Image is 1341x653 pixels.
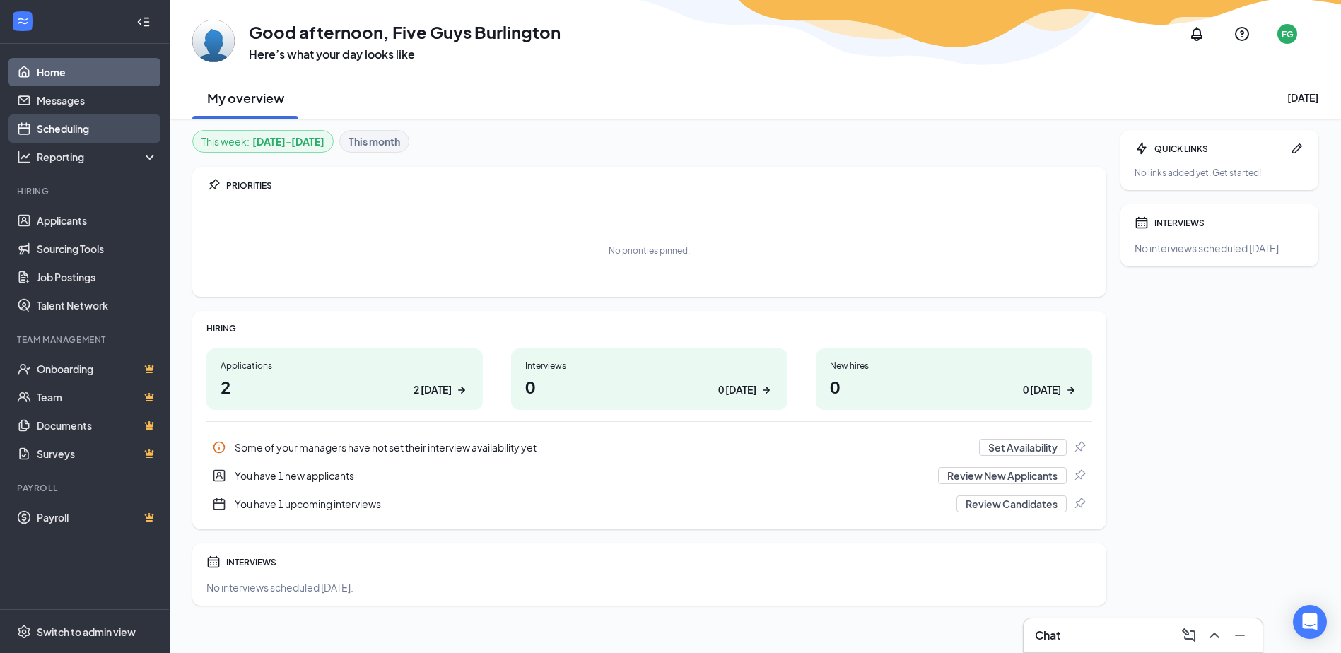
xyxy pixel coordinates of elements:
svg: Calendar [1135,216,1149,230]
svg: Pin [1072,440,1087,454]
div: FG [1282,28,1294,40]
svg: Analysis [17,150,31,164]
svg: CalendarNew [212,497,226,511]
h2: My overview [207,89,284,107]
h1: 2 [221,375,469,399]
button: Minimize [1229,624,1251,647]
div: No interviews scheduled [DATE]. [206,580,1092,594]
svg: Minimize [1231,627,1248,644]
a: Job Postings [37,263,158,291]
div: PRIORITIES [226,180,1092,192]
button: ChevronUp [1203,624,1226,647]
a: UserEntityYou have 1 new applicantsReview New ApplicantsPin [206,461,1092,490]
a: OnboardingCrown [37,355,158,383]
a: PayrollCrown [37,503,158,531]
h3: Chat [1035,628,1060,643]
div: HIRING [206,322,1092,334]
div: You have 1 new applicants [206,461,1092,490]
a: Interviews00 [DATE]ArrowRight [511,348,787,410]
div: Open Intercom Messenger [1293,605,1327,639]
svg: Pin [1072,469,1087,483]
div: Some of your managers have not set their interview availability yet [235,440,971,454]
svg: ComposeMessage [1181,627,1197,644]
svg: Info [212,440,226,454]
button: Review New Applicants [938,467,1067,484]
svg: Calendar [206,555,221,569]
a: DocumentsCrown [37,411,158,440]
a: New hires00 [DATE]ArrowRight [816,348,1092,410]
svg: QuestionInfo [1234,25,1251,42]
h1: Good afternoon, Five Guys Burlington [249,20,561,44]
div: Hiring [17,185,155,197]
div: 0 [DATE] [718,382,756,397]
button: Review Candidates [956,495,1067,512]
svg: Collapse [136,15,151,29]
a: Applications22 [DATE]ArrowRight [206,348,483,410]
a: Scheduling [37,114,158,143]
div: Reporting [37,150,158,164]
div: Switch to admin view [37,625,136,639]
div: QUICK LINKS [1154,143,1284,155]
div: Interviews [525,360,773,372]
svg: Pin [1072,497,1087,511]
svg: Bolt [1135,141,1149,155]
div: [DATE] [1287,90,1318,105]
div: You have 1 new applicants [235,469,930,483]
a: CalendarNewYou have 1 upcoming interviewsReview CandidatesPin [206,490,1092,518]
svg: ArrowRight [759,383,773,397]
h1: 0 [525,375,773,399]
a: Sourcing Tools [37,235,158,263]
div: Team Management [17,334,155,346]
a: TeamCrown [37,383,158,411]
button: ComposeMessage [1178,624,1200,647]
a: SurveysCrown [37,440,158,468]
div: You have 1 upcoming interviews [206,490,1092,518]
div: 0 [DATE] [1023,382,1061,397]
svg: UserEntity [212,469,226,483]
div: New hires [830,360,1078,372]
svg: WorkstreamLogo [16,14,30,28]
div: INTERVIEWS [1154,217,1304,229]
div: Payroll [17,482,155,494]
div: You have 1 upcoming interviews [235,497,948,511]
svg: Notifications [1188,25,1205,42]
button: Set Availability [979,439,1067,456]
b: [DATE] - [DATE] [252,134,324,149]
a: InfoSome of your managers have not set their interview availability yetSet AvailabilityPin [206,433,1092,461]
div: INTERVIEWS [226,556,1092,568]
div: This week : [201,134,324,149]
a: Messages [37,86,158,114]
h3: Here’s what your day looks like [249,47,561,62]
svg: Settings [17,625,31,639]
img: Five Guys Burlington [192,20,235,62]
b: This month [349,134,400,149]
svg: Pin [206,178,221,192]
svg: Pen [1290,141,1304,155]
svg: ChevronUp [1206,627,1223,644]
div: No links added yet. Get started! [1135,167,1304,179]
div: No interviews scheduled [DATE]. [1135,241,1304,255]
div: 2 [DATE] [414,382,452,397]
h1: 0 [830,375,1078,399]
a: Home [37,58,158,86]
div: Applications [221,360,469,372]
div: Some of your managers have not set their interview availability yet [206,433,1092,461]
svg: ArrowRight [1064,383,1078,397]
div: No priorities pinned. [609,245,690,257]
a: Talent Network [37,291,158,319]
a: Applicants [37,206,158,235]
svg: ArrowRight [455,383,469,397]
